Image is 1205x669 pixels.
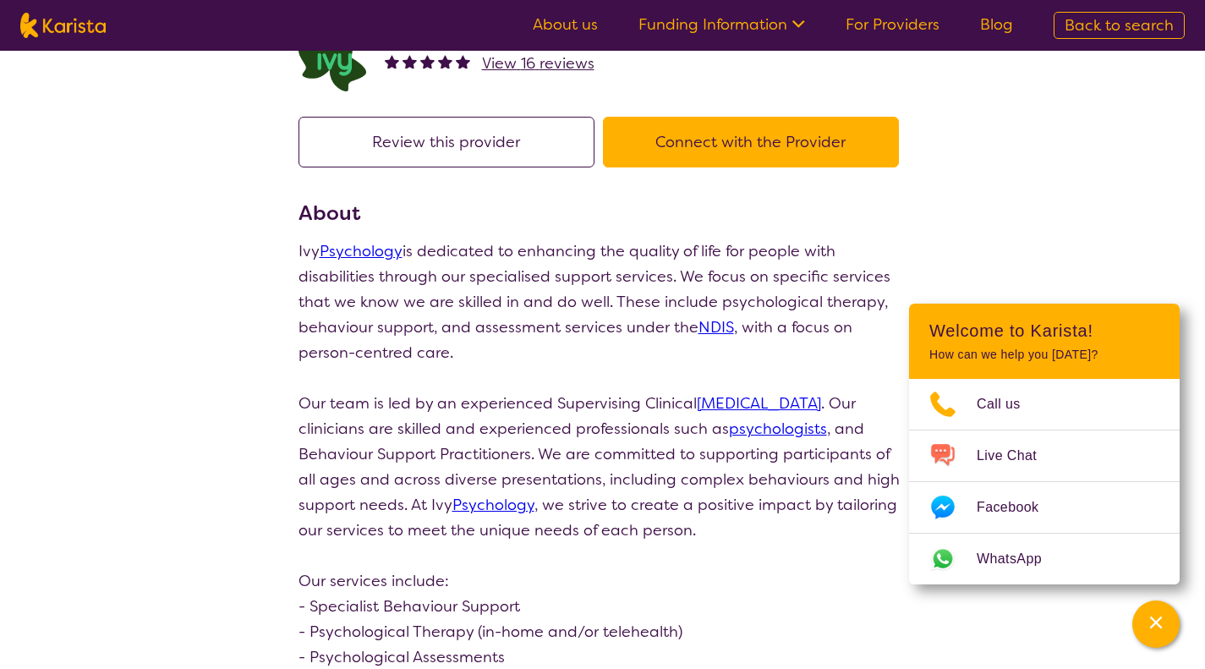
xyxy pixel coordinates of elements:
p: - Specialist Behaviour Support [299,594,907,619]
p: - Psychological Therapy (in-home and/or telehealth) [299,619,907,644]
img: fullstar [456,54,470,69]
p: Our services include: [299,568,907,594]
a: Review this provider [299,132,603,152]
a: Connect with the Provider [603,132,907,152]
a: [MEDICAL_DATA] [697,393,821,414]
a: Psychology [452,495,534,515]
span: WhatsApp [977,546,1062,572]
img: fullstar [438,54,452,69]
div: Channel Menu [909,304,1180,584]
a: Blog [980,14,1013,35]
span: Facebook [977,495,1059,520]
h2: Welcome to Karista! [929,321,1159,341]
a: For Providers [846,14,939,35]
a: NDIS [698,317,734,337]
p: Ivy is dedicated to enhancing the quality of life for people with disabilities through our specia... [299,239,907,365]
ul: Choose channel [909,379,1180,584]
img: lcqb2d1jpug46odws9wh.png [299,25,366,91]
button: Channel Menu [1132,600,1180,648]
span: View 16 reviews [482,53,594,74]
a: Psychology [320,241,403,261]
img: fullstar [420,54,435,69]
a: psychologists [729,419,827,439]
span: Back to search [1065,15,1174,36]
a: About us [533,14,598,35]
button: Review this provider [299,117,594,167]
a: View 16 reviews [482,51,594,76]
a: Funding Information [638,14,805,35]
a: Web link opens in a new tab. [909,534,1180,584]
p: How can we help you [DATE]? [929,348,1159,362]
span: Call us [977,392,1041,417]
img: Karista logo [20,13,106,38]
a: Back to search [1054,12,1185,39]
img: fullstar [385,54,399,69]
h3: About [299,198,907,228]
span: Live Chat [977,443,1057,469]
p: Our team is led by an experienced Supervising Clinical . Our clinicians are skilled and experienc... [299,391,907,543]
img: fullstar [403,54,417,69]
button: Connect with the Provider [603,117,899,167]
